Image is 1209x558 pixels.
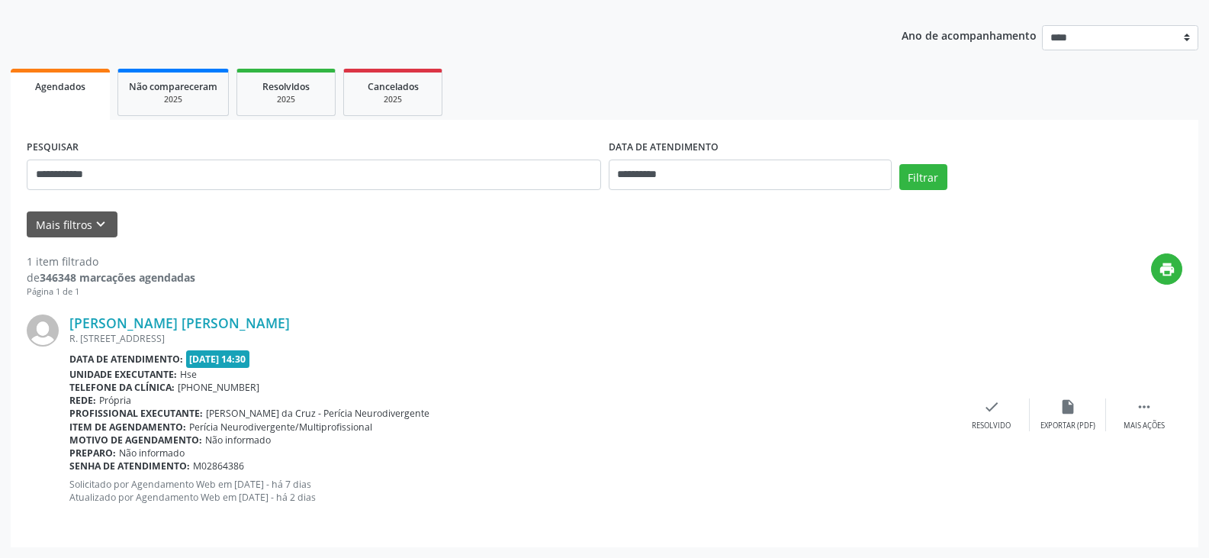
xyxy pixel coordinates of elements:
[972,421,1011,431] div: Resolvido
[1059,398,1076,415] i: insert_drive_file
[193,460,244,473] span: M02864386
[92,216,109,233] i: keyboard_arrow_down
[205,434,271,447] span: Não informado
[40,270,195,285] strong: 346348 marcações agendadas
[368,80,419,93] span: Cancelados
[69,314,290,331] a: [PERSON_NAME] [PERSON_NAME]
[69,332,953,345] div: R. [STREET_ADDRESS]
[180,368,197,381] span: Hse
[186,350,250,368] span: [DATE] 14:30
[69,407,203,420] b: Profissional executante:
[1151,253,1182,285] button: print
[119,447,185,460] span: Não informado
[69,447,116,460] b: Preparo:
[69,381,175,394] b: Telefone da clínica:
[27,269,195,285] div: de
[609,136,719,160] label: DATA DE ATENDIMENTO
[983,398,1000,415] i: check
[69,421,186,434] b: Item de agendamento:
[69,460,190,473] b: Senha de atendimento:
[248,94,324,105] div: 2025
[27,253,195,269] div: 1 item filtrado
[902,25,1037,44] p: Ano de acompanhamento
[129,94,217,105] div: 2025
[69,434,202,447] b: Motivo de agendamento:
[1040,421,1095,431] div: Exportar (PDF)
[1136,398,1153,415] i: 
[899,164,947,190] button: Filtrar
[206,407,429,420] span: [PERSON_NAME] da Cruz - Perícia Neurodivergente
[35,80,85,93] span: Agendados
[69,394,96,407] b: Rede:
[355,94,431,105] div: 2025
[99,394,131,407] span: Própria
[69,478,953,504] p: Solicitado por Agendamento Web em [DATE] - há 7 dias Atualizado por Agendamento Web em [DATE] - h...
[69,368,177,381] b: Unidade executante:
[27,136,79,160] label: PESQUISAR
[27,314,59,347] img: img
[27,285,195,298] div: Página 1 de 1
[189,421,372,434] span: Perícia Neurodivergente/Multiprofissional
[262,80,310,93] span: Resolvidos
[1159,261,1175,278] i: print
[69,353,183,366] b: Data de atendimento:
[1124,421,1165,431] div: Mais ações
[27,211,117,238] button: Mais filtroskeyboard_arrow_down
[129,80,217,93] span: Não compareceram
[178,381,259,394] span: [PHONE_NUMBER]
